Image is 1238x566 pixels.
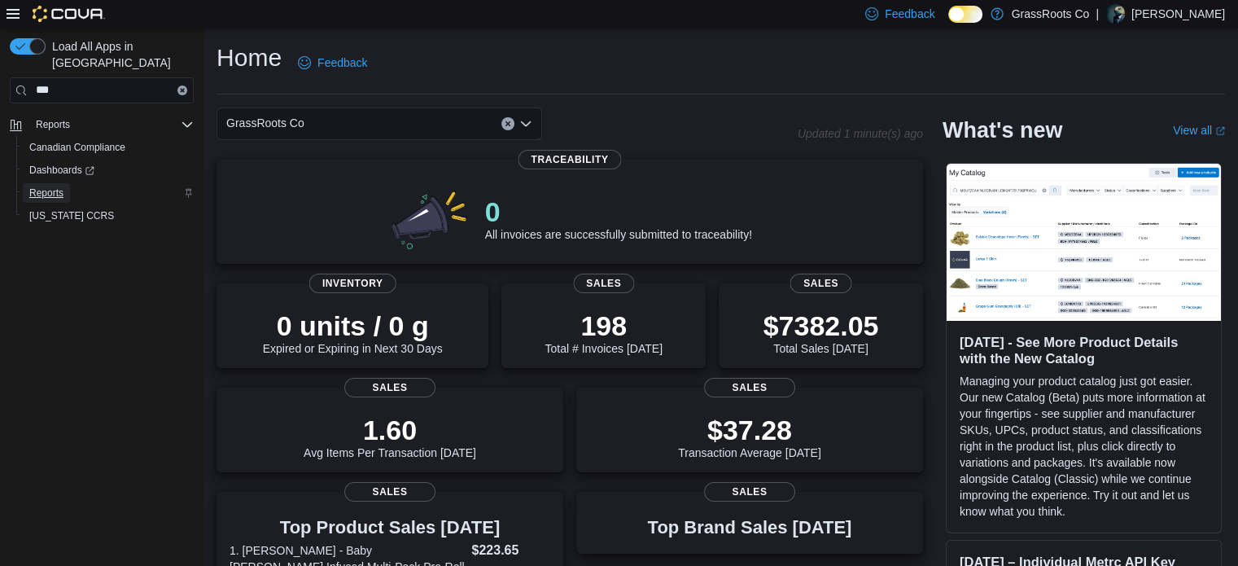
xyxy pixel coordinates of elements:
svg: External link [1215,126,1225,136]
div: Total # Invoices [DATE] [545,309,662,355]
span: Sales [790,274,851,293]
h1: Home [217,42,282,74]
p: 0 units / 0 g [263,309,443,342]
p: 1.60 [304,414,476,446]
img: Cova [33,6,105,22]
span: Sales [573,274,634,293]
nav: Complex example [10,107,194,270]
button: Reports [3,113,200,136]
span: Feedback [885,6,934,22]
span: Dark Mode [948,23,949,24]
h3: [DATE] - See More Product Details with the New Catalog [960,334,1208,366]
button: Clear input [177,86,187,95]
span: Reports [29,115,194,134]
span: Traceability [518,150,621,169]
p: 0 [485,195,752,228]
span: Sales [344,482,435,502]
div: Transaction Average [DATE] [678,414,821,459]
div: Expired or Expiring in Next 30 Days [263,309,443,355]
img: 0 [387,186,472,251]
button: Open list of options [519,117,532,130]
p: $37.28 [678,414,821,446]
p: | [1096,4,1099,24]
a: View allExternal link [1173,124,1225,137]
span: Canadian Compliance [29,141,125,154]
span: Washington CCRS [23,206,194,226]
a: Dashboards [16,159,200,182]
span: Reports [29,186,63,200]
span: [US_STATE] CCRS [29,209,114,222]
span: Dashboards [29,164,94,177]
button: [US_STATE] CCRS [16,204,200,227]
span: GrassRoots Co [226,113,304,133]
a: Canadian Compliance [23,138,132,157]
p: GrassRoots Co [1012,4,1090,24]
p: [PERSON_NAME] [1131,4,1225,24]
a: Dashboards [23,160,101,180]
span: Sales [344,378,435,397]
div: All invoices are successfully submitted to traceability! [485,195,752,241]
span: Sales [704,482,795,502]
div: Total Sales [DATE] [763,309,879,355]
a: [US_STATE] CCRS [23,206,120,226]
button: Reports [16,182,200,204]
h2: What's new [943,117,1062,143]
button: Clear input [501,117,514,130]
p: 198 [545,309,662,342]
span: Sales [704,378,795,397]
p: Managing your product catalog just got easier. Our new Catalog (Beta) puts more information at yo... [960,373,1208,520]
p: $7382.05 [763,309,879,342]
dd: $223.65 [471,541,549,560]
a: Feedback [291,46,374,79]
a: Reports [23,183,70,203]
button: Canadian Compliance [16,136,200,159]
span: Dashboards [23,160,194,180]
div: Avg Items Per Transaction [DATE] [304,414,476,459]
input: Dark Mode [948,6,982,23]
h3: Top Product Sales [DATE] [230,518,550,537]
span: Inventory [309,274,396,293]
span: Feedback [317,55,367,71]
span: Canadian Compliance [23,138,194,157]
button: Reports [29,115,77,134]
span: Reports [23,183,194,203]
p: Updated 1 minute(s) ago [798,127,923,140]
h3: Top Brand Sales [DATE] [648,518,852,537]
div: Keith LaVictoire [1105,4,1125,24]
span: Load All Apps in [GEOGRAPHIC_DATA] [46,38,194,71]
span: Reports [36,118,70,131]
